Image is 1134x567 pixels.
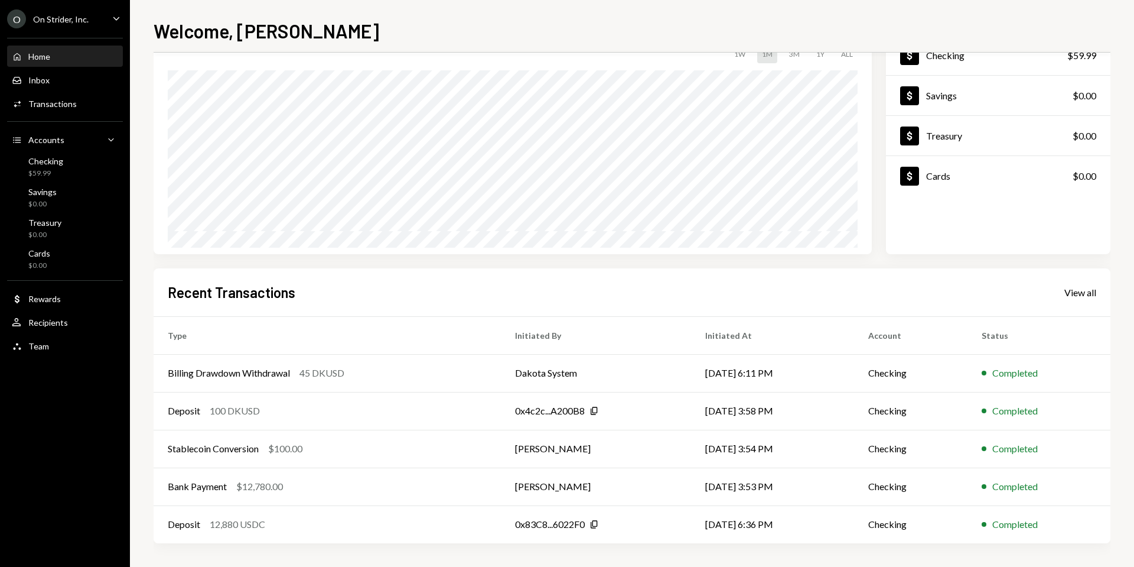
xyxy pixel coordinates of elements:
[1073,89,1096,103] div: $0.00
[28,248,50,258] div: Cards
[28,75,50,85] div: Inbox
[854,430,967,468] td: Checking
[210,404,260,418] div: 100 DKUSD
[691,354,854,392] td: [DATE] 6:11 PM
[854,316,967,354] th: Account
[926,90,957,101] div: Savings
[691,430,854,468] td: [DATE] 3:54 PM
[967,316,1110,354] th: Status
[992,442,1038,456] div: Completed
[7,312,123,333] a: Recipients
[886,76,1110,115] a: Savings$0.00
[154,316,501,354] th: Type
[812,45,829,63] div: 1Y
[1073,129,1096,143] div: $0.00
[28,187,57,197] div: Savings
[784,45,804,63] div: 3M
[992,479,1038,494] div: Completed
[691,392,854,430] td: [DATE] 3:58 PM
[691,316,854,354] th: Initiated At
[854,354,967,392] td: Checking
[168,442,259,456] div: Stablecoin Conversion
[501,316,691,354] th: Initiated By
[7,93,123,114] a: Transactions
[7,69,123,90] a: Inbox
[168,404,200,418] div: Deposit
[28,156,63,166] div: Checking
[886,116,1110,155] a: Treasury$0.00
[168,479,227,494] div: Bank Payment
[28,51,50,61] div: Home
[28,99,77,109] div: Transactions
[28,199,57,209] div: $0.00
[691,468,854,506] td: [DATE] 3:53 PM
[28,294,61,304] div: Rewards
[886,35,1110,75] a: Checking$59.99
[926,130,962,141] div: Treasury
[28,341,49,351] div: Team
[7,9,26,28] div: O
[154,19,379,43] h1: Welcome, [PERSON_NAME]
[28,169,63,179] div: $59.99
[7,183,123,212] a: Savings$0.00
[28,261,50,271] div: $0.00
[268,442,302,456] div: $100.00
[168,283,295,302] h2: Recent Transactions
[926,170,950,182] div: Cards
[7,153,123,181] a: Checking$59.99
[501,468,691,506] td: [PERSON_NAME]
[28,230,61,240] div: $0.00
[992,404,1038,418] div: Completed
[168,366,290,380] div: Billing Drawdown Withdrawal
[501,430,691,468] td: [PERSON_NAME]
[28,317,68,328] div: Recipients
[7,46,123,67] a: Home
[854,506,967,543] td: Checking
[992,366,1038,380] div: Completed
[7,214,123,242] a: Treasury$0.00
[33,14,89,24] div: On Strider, Inc.
[1073,169,1096,183] div: $0.00
[7,245,123,273] a: Cards$0.00
[1064,286,1096,299] a: View all
[854,392,967,430] td: Checking
[1067,48,1096,63] div: $59.99
[236,479,283,494] div: $12,780.00
[28,135,64,145] div: Accounts
[7,129,123,150] a: Accounts
[854,468,967,506] td: Checking
[515,517,585,532] div: 0x83C8...6022F0
[992,517,1038,532] div: Completed
[729,45,750,63] div: 1W
[691,506,854,543] td: [DATE] 6:36 PM
[836,45,858,63] div: ALL
[210,517,265,532] div: 12,880 USDC
[7,288,123,309] a: Rewards
[926,50,964,61] div: Checking
[515,404,585,418] div: 0x4c2c...A200B8
[7,335,123,357] a: Team
[886,156,1110,196] a: Cards$0.00
[1064,287,1096,299] div: View all
[168,517,200,532] div: Deposit
[299,366,344,380] div: 45 DKUSD
[501,354,691,392] td: Dakota System
[757,45,777,63] div: 1M
[28,218,61,228] div: Treasury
